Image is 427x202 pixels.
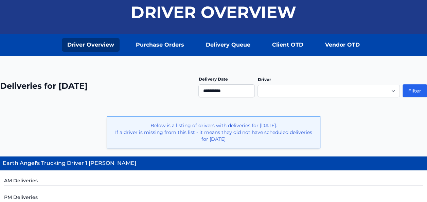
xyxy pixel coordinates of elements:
a: Driver Overview [62,38,120,52]
a: Purchase Orders [130,38,190,52]
h1: Driver Overview [131,4,296,20]
label: Delivery Date [198,77,228,82]
label: Driver [257,77,271,82]
h5: AM Deliveries [4,177,423,186]
a: Client OTD [267,38,309,52]
button: Filter [403,84,427,97]
p: Below is a listing of drivers with deliveries for [DATE]. If a driver is missing from this list -... [112,122,315,142]
a: Vendor OTD [320,38,365,52]
a: Delivery Queue [200,38,256,52]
